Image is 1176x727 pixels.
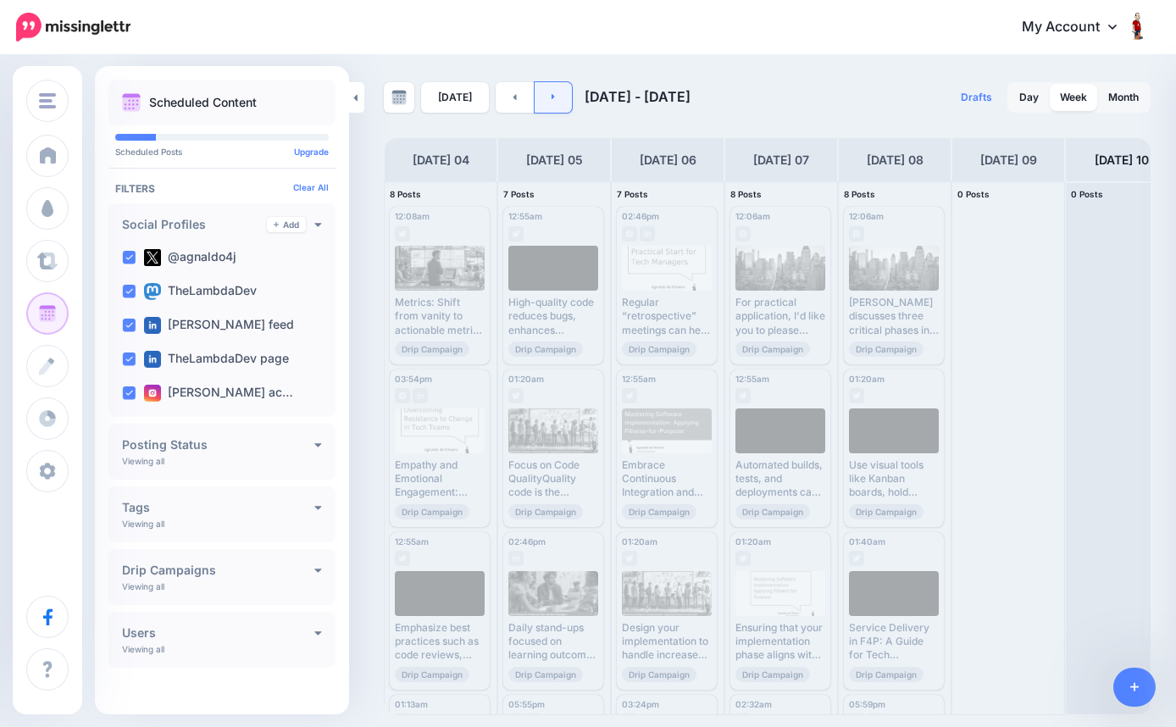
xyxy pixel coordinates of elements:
[508,211,542,221] span: 12:55am
[735,211,770,221] span: 12:06am
[730,189,762,199] span: 8 Posts
[849,388,864,403] img: twitter-grey-square.png
[413,388,428,403] img: linkedin-grey-square.png
[640,150,696,170] h4: [DATE] 06
[1095,150,1149,170] h4: [DATE] 10
[849,211,884,221] span: 12:06am
[1005,7,1151,48] a: My Account
[849,341,924,357] span: Drip Campaign
[622,621,712,663] div: Design your implementation to handle increased loads without performance degradation. Read more 👉...
[735,388,751,403] img: twitter-grey-square.png
[115,182,329,195] h4: Filters
[640,226,655,241] img: linkedin-grey-square.png
[735,699,772,709] span: 02:32am
[122,439,314,451] h4: Posting Status
[395,374,432,384] span: 03:54pm
[1098,84,1149,111] a: Month
[122,627,314,639] h4: Users
[735,458,825,500] div: Automated builds, tests, and deployments can drastically reduce the time it takes to release new ...
[395,667,469,682] span: Drip Campaign
[144,351,161,368] img: linkedin-square.png
[735,226,751,241] img: instagram-grey-square.png
[735,536,771,547] span: 01:20am
[122,93,141,112] img: calendar.png
[622,341,696,357] span: Drip Campaign
[622,551,637,566] img: twitter-grey-square.png
[122,581,164,591] p: Viewing all
[961,92,992,103] span: Drafts
[144,317,294,334] label: [PERSON_NAME] feed
[617,189,648,199] span: 7 Posts
[849,621,939,663] div: Service Delivery in F4P: A Guide for Tech Managers: [URL] #Kanban #EfficientResourceManagement #S...
[526,150,583,170] h4: [DATE] 05
[849,699,885,709] span: 05:59pm
[1009,84,1049,111] a: Day
[395,504,469,519] span: Drip Campaign
[413,150,469,170] h4: [DATE] 04
[293,182,329,192] a: Clear All
[622,536,657,547] span: 01:20am
[585,88,691,105] span: [DATE] - [DATE]
[508,699,545,709] span: 05:55pm
[849,551,864,566] img: twitter-grey-square.png
[508,667,583,682] span: Drip Campaign
[849,296,939,337] div: [PERSON_NAME] discusses three critical phases in a product’s lifecycle: Explore, Expand, and Extr...
[622,226,637,241] img: instagram-grey-square.png
[144,283,161,300] img: mastodon-square.png
[144,351,289,368] label: TheLambdaDev page
[735,296,825,337] div: For practical application, I'd like you to please consider hosting regular retrospectives to anal...
[849,536,885,547] span: 01:40am
[395,458,485,500] div: Empathy and Emotional Engagement: Engage your team emotionally by understanding their perspective...
[122,219,267,230] h4: Social Profiles
[395,388,410,403] img: instagram-grey-square.png
[849,374,885,384] span: 01:20am
[844,189,875,199] span: 8 Posts
[622,388,637,403] img: twitter-grey-square.png
[508,226,524,241] img: twitter-grey-square.png
[735,551,751,566] img: twitter-grey-square.png
[735,504,810,519] span: Drip Campaign
[144,385,293,402] label: [PERSON_NAME] ac…
[122,519,164,529] p: Viewing all
[622,296,712,337] div: Regular “retrospective” meetings can help identify and address bottlenecks, ensuring the team can...
[144,385,161,402] img: instagram-square.png
[508,341,583,357] span: Drip Campaign
[622,458,712,500] div: Embrace Continuous Integration and Continuous DeploymentImplementing CI/CD pipelines ensures that...
[144,249,161,266] img: twitter-square.png
[867,150,924,170] h4: [DATE] 08
[144,317,161,334] img: linkedin-square.png
[122,502,314,513] h4: Tags
[753,150,809,170] h4: [DATE] 07
[508,551,524,566] img: linkedin-grey-square.png
[957,189,990,199] span: 0 Posts
[395,536,429,547] span: 12:55am
[122,644,164,654] p: Viewing all
[508,504,583,519] span: Drip Campaign
[622,211,659,221] span: 02:46pm
[149,97,257,108] p: Scheduled Content
[390,189,421,199] span: 8 Posts
[267,217,306,232] a: Add
[115,147,329,156] p: Scheduled Posts
[395,341,469,357] span: Drip Campaign
[735,667,810,682] span: Drip Campaign
[16,13,130,42] img: Missinglettr
[294,147,329,157] a: Upgrade
[622,504,696,519] span: Drip Campaign
[503,189,535,199] span: 7 Posts
[395,226,410,241] img: twitter-grey-square.png
[849,226,864,241] img: instagram-grey-square.png
[144,283,257,300] label: TheLambdaDev
[508,296,598,337] div: High-quality code reduces bugs, enhances maintainability, and improves the software's overall rel...
[980,150,1037,170] h4: [DATE] 09
[849,667,924,682] span: Drip Campaign
[622,699,659,709] span: 03:24pm
[735,341,810,357] span: Drip Campaign
[508,374,544,384] span: 01:20am
[395,551,410,566] img: twitter-grey-square.png
[391,90,407,105] img: calendar-grey-darker.png
[395,699,428,709] span: 01:13am
[951,82,1002,113] a: Drafts
[508,536,546,547] span: 02:46pm
[849,504,924,519] span: Drip Campaign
